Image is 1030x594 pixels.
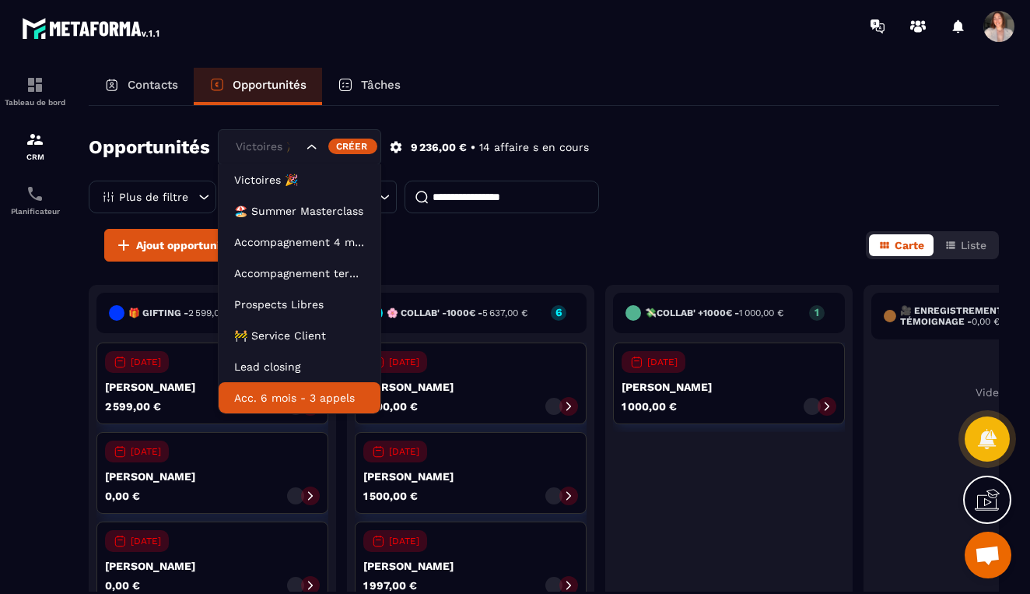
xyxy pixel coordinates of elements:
p: [DATE] [131,446,161,457]
p: 1 000,00 € [622,401,677,412]
p: Lead closing [234,359,365,374]
p: 9 236,00 € [411,140,467,155]
a: Opportunités [194,68,322,105]
p: [DATE] [131,536,161,547]
input: Search for option [232,139,303,156]
p: 1 500,00 € [363,490,418,501]
img: formation [26,76,44,94]
button: Ajout opportunité [104,229,241,262]
p: 1 500,00 € [363,401,418,412]
p: [PERSON_NAME] [363,560,578,572]
p: [DATE] [131,357,161,367]
img: logo [22,14,162,42]
p: Acc. 6 mois - 3 appels [234,390,365,406]
span: 0,00 € [972,316,1000,327]
p: • [471,140,475,155]
span: 1 000,00 € [739,308,783,318]
p: 1 997,00 € [363,580,417,591]
p: [PERSON_NAME] [622,381,836,393]
p: [PERSON_NAME] [105,470,320,483]
p: [DATE] [389,446,419,457]
p: Opportunités [233,78,307,92]
p: Prospects Libres [234,297,365,312]
p: [PERSON_NAME] [363,381,578,393]
p: 1 [809,307,825,318]
p: [PERSON_NAME] [105,381,320,393]
h6: 🌸 Collab' -1000€ - [387,308,527,318]
p: [PERSON_NAME] [105,560,320,572]
h6: 🎁 Gifting - [128,308,234,318]
p: 🏖️ Summer Masterclass [234,203,365,219]
span: 5 637,00 € [482,308,527,318]
p: [DATE] [647,357,678,367]
span: Carte [895,239,924,251]
p: 14 affaire s en cours [479,140,589,155]
p: CRM [4,153,66,161]
h6: 💸Collab' +1000€ - [645,308,783,318]
p: [DATE] [389,357,419,367]
button: Liste [935,234,996,256]
img: scheduler [26,185,44,203]
p: Tableau de bord [4,98,66,107]
p: Accompagnement terminé [234,265,365,281]
p: Plus de filtre [119,192,188,202]
p: 6 [551,307,566,318]
a: formationformationCRM [4,118,66,173]
p: Victoires 🎉 [234,172,365,188]
p: Planificateur [4,207,66,216]
a: Contacts [89,68,194,105]
a: schedulerschedulerPlanificateur [4,173,66,227]
a: formationformationTableau de bord [4,64,66,118]
span: Liste [961,239,986,251]
p: Tâches [361,78,401,92]
button: Carte [869,234,934,256]
span: 2 599,00 € [188,308,234,318]
img: formation [26,130,44,149]
h2: Opportunités [89,132,210,163]
p: Accompagnement 4 mois [234,234,365,250]
span: Ajout opportunité [136,237,231,253]
p: 🚧 Service Client [234,328,365,343]
p: 2 599,00 € [105,401,161,412]
a: Tâches [322,68,416,105]
div: Search for option [218,129,381,165]
p: [PERSON_NAME] [363,470,578,483]
p: 0,00 € [105,490,140,501]
a: Ouvrir le chat [965,532,1011,578]
p: 0,00 € [105,580,140,591]
div: Créer [328,139,377,154]
p: Contacts [128,78,178,92]
p: [DATE] [389,536,419,547]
